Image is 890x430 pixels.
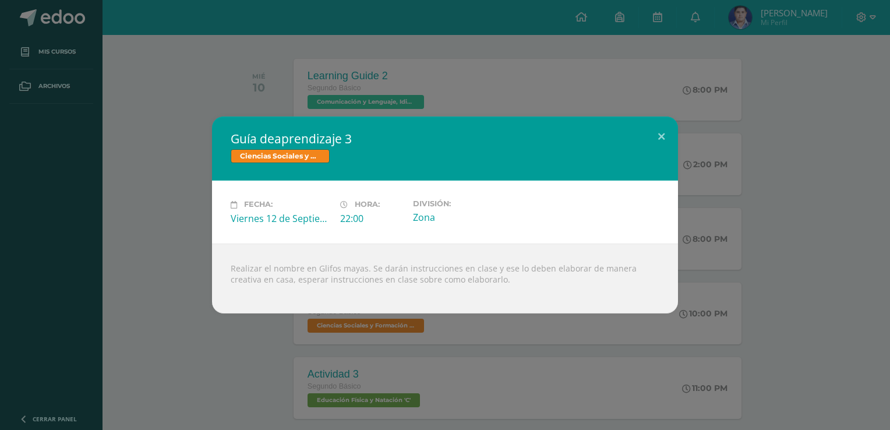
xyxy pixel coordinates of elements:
span: Ciencias Sociales y Formación Ciudadana e Interculturalidad [231,149,330,163]
div: Viernes 12 de Septiembre [231,212,331,225]
button: Close (Esc) [645,117,678,156]
span: Fecha: [244,200,273,209]
div: Realizar el nombre en Glifos mayas. Se darán instrucciones en clase y ese lo deben elaborar de ma... [212,244,678,313]
label: División: [413,199,513,208]
h2: Guía deaprendizaje 3 [231,131,659,147]
div: 22:00 [340,212,404,225]
div: Zona [413,211,513,224]
span: Hora: [355,200,380,209]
